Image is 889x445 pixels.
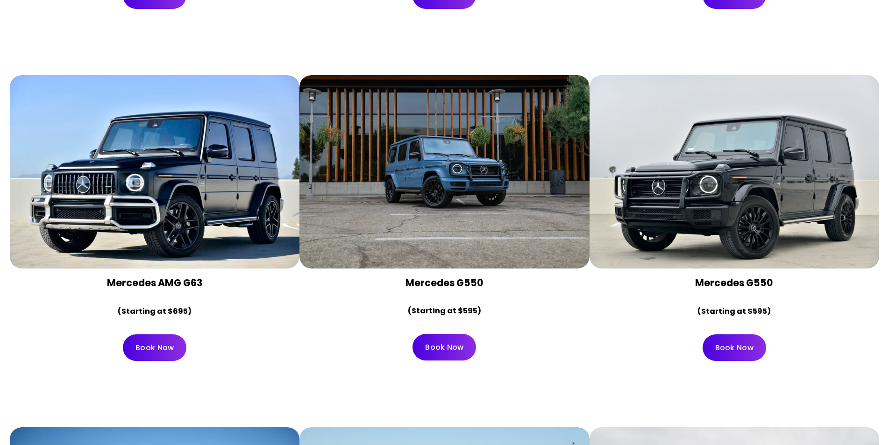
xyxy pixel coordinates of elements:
strong: (Starting at $595) [408,305,481,316]
a: Book Now [123,334,186,361]
strong: (Starting at $595) [697,306,771,317]
a: Book Now [703,334,766,361]
strong: Mercedes G550 [405,276,484,290]
a: Book Now [412,334,476,360]
strong: Mercedes G550 [695,276,773,290]
strong: Mercedes AMG G63 [107,276,203,290]
strong: (Starting at $695) [118,306,192,317]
